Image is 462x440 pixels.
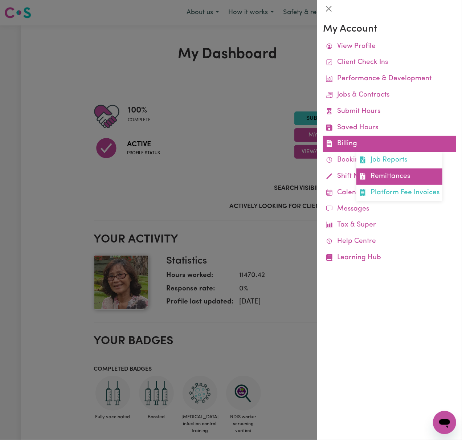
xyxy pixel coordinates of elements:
[323,185,456,201] a: Calendar
[323,168,456,185] a: Shift Notes
[433,411,456,434] iframe: Button to launch messaging window
[323,120,456,136] a: Saved Hours
[323,233,456,250] a: Help Centre
[323,201,456,217] a: Messages
[323,87,456,103] a: Jobs & Contracts
[323,38,456,55] a: View Profile
[323,23,456,36] h3: My Account
[323,152,456,168] a: Bookings
[323,136,456,152] a: BillingJob ReportsRemittancesPlatform Fee Invoices
[323,3,335,15] button: Close
[356,168,442,185] a: Remittances
[356,185,442,201] a: Platform Fee Invoices
[356,152,442,168] a: Job Reports
[323,54,456,71] a: Client Check Ins
[323,71,456,87] a: Performance & Development
[323,103,456,120] a: Submit Hours
[323,217,456,233] a: Tax & Super
[323,250,456,266] a: Learning Hub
